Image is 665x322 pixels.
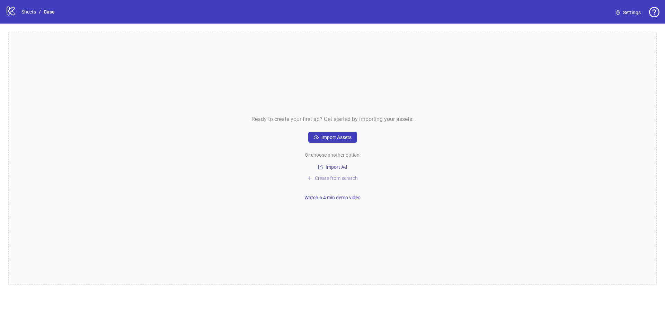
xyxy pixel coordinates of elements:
[304,174,361,182] button: Create from scratch
[315,175,358,181] span: Create from scratch
[20,8,37,16] a: Sheets
[302,193,363,202] button: Watch a 4 min demo video
[314,135,319,140] span: cloud-upload
[307,176,312,181] span: plus
[308,163,357,171] button: Import Ad
[610,7,646,18] a: Settings
[39,8,41,16] li: /
[649,7,659,17] span: question-circle
[251,115,414,123] span: Ready to create your first ad? Get started by importing your assets:
[615,10,620,15] span: setting
[308,132,357,143] button: Import Assets
[321,134,352,140] span: Import Assets
[318,165,323,169] span: import
[304,195,361,200] span: Watch a 4 min demo video
[623,9,641,16] span: Settings
[326,164,347,170] span: Import Ad
[42,8,56,16] a: Case
[305,151,361,159] span: Or choose another option:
